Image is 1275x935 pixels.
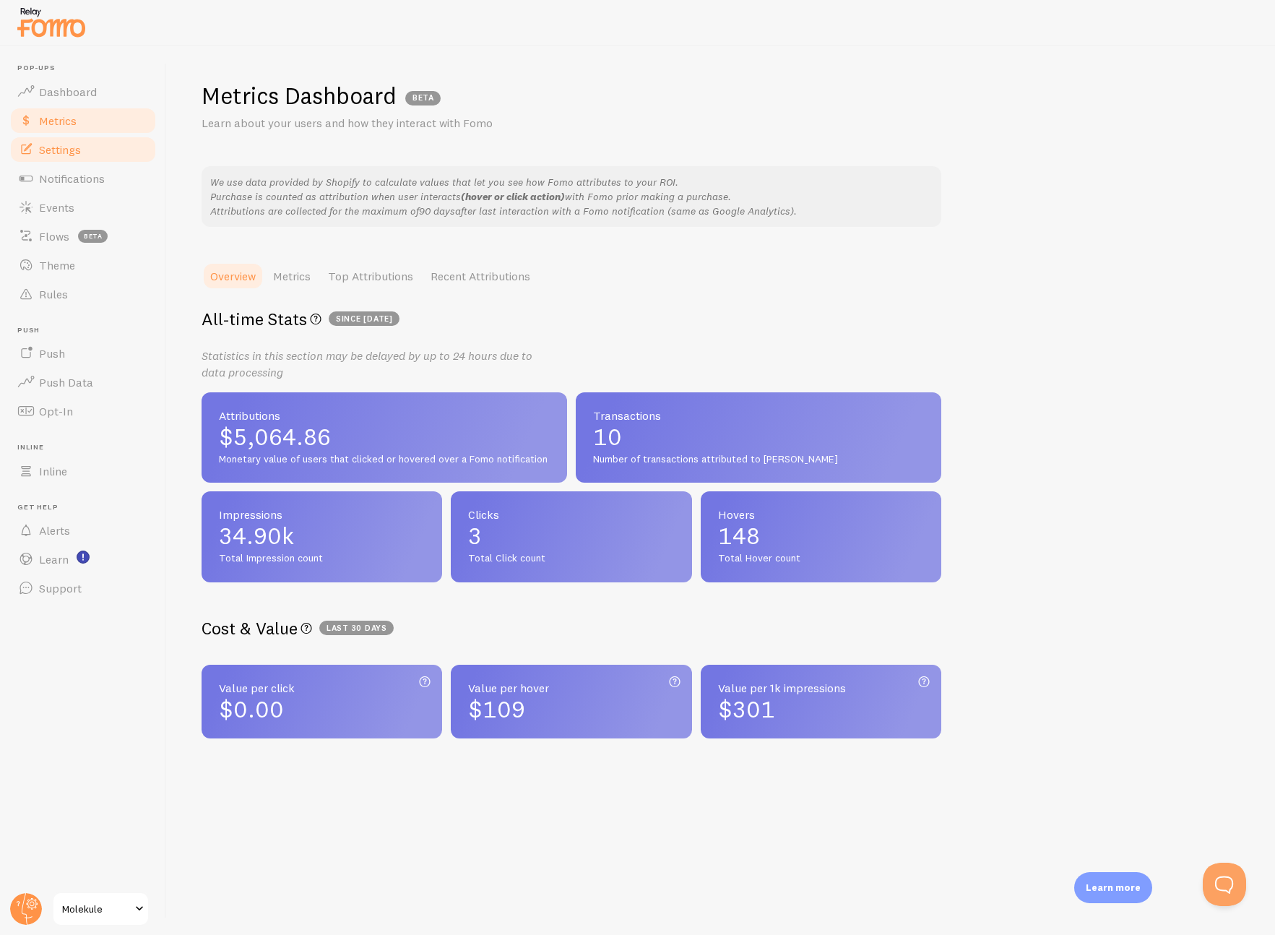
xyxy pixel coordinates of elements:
[9,339,157,368] a: Push
[219,682,425,694] span: Value per click
[210,175,933,218] p: We use data provided by Shopify to calculate values that let you see how Fomo attributes to your ...
[17,443,157,452] span: Inline
[202,617,941,639] h2: Cost & Value
[77,551,90,564] svg: <p>Watch New Feature Tutorials!</p>
[468,695,525,723] span: $109
[9,135,157,164] a: Settings
[9,222,157,251] a: Flows beta
[39,229,69,244] span: Flows
[9,280,157,309] a: Rules
[468,525,674,548] span: 3
[78,230,108,243] span: beta
[39,523,70,538] span: Alerts
[468,682,674,694] span: Value per hover
[419,204,455,217] em: 90 days
[202,308,941,330] h2: All-time Stats
[1074,872,1152,903] div: Learn more
[39,346,65,361] span: Push
[39,464,67,478] span: Inline
[39,404,73,418] span: Opt-In
[39,552,69,566] span: Learn
[219,509,425,520] span: Impressions
[9,77,157,106] a: Dashboard
[202,81,397,111] h1: Metrics Dashboard
[202,115,548,132] p: Learn about your users and how they interact with Fomo
[219,410,550,421] span: Attributions
[468,552,674,565] span: Total Click count
[1203,863,1246,906] iframe: Help Scout Beacon - Open
[39,142,81,157] span: Settings
[461,190,565,203] b: (hover or click action)
[593,453,924,466] span: Number of transactions attributed to [PERSON_NAME]
[9,368,157,397] a: Push Data
[39,85,97,99] span: Dashboard
[718,509,924,520] span: Hovers
[1086,881,1141,895] p: Learn more
[9,545,157,574] a: Learn
[52,892,150,926] a: Molekule
[422,262,539,290] a: Recent Attributions
[39,375,93,389] span: Push Data
[9,164,157,193] a: Notifications
[718,682,924,694] span: Value per 1k impressions
[9,251,157,280] a: Theme
[219,426,550,449] span: $5,064.86
[39,258,75,272] span: Theme
[264,262,319,290] a: Metrics
[219,525,425,548] span: 34.90k
[9,397,157,426] a: Opt-In
[593,410,924,421] span: Transactions
[219,695,284,723] span: $0.00
[9,516,157,545] a: Alerts
[593,426,924,449] span: 10
[17,64,157,73] span: Pop-ups
[219,552,425,565] span: Total Impression count
[9,574,157,603] a: Support
[202,262,264,290] a: Overview
[718,695,775,723] span: $301
[39,113,77,128] span: Metrics
[319,262,422,290] a: Top Attributions
[39,287,68,301] span: Rules
[17,326,157,335] span: Push
[9,457,157,486] a: Inline
[17,503,157,512] span: Get Help
[15,4,87,40] img: fomo-relay-logo-orange.svg
[718,552,924,565] span: Total Hover count
[9,106,157,135] a: Metrics
[39,171,105,186] span: Notifications
[62,900,131,918] span: Molekule
[219,453,550,466] span: Monetary value of users that clicked or hovered over a Fomo notification
[329,311,399,326] span: since [DATE]
[39,581,82,595] span: Support
[202,348,532,379] i: Statistics in this section may be delayed by up to 24 hours due to data processing
[9,193,157,222] a: Events
[468,509,674,520] span: Clicks
[39,200,74,215] span: Events
[718,525,924,548] span: 148
[405,91,441,105] span: BETA
[319,621,394,635] span: Last 30 days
